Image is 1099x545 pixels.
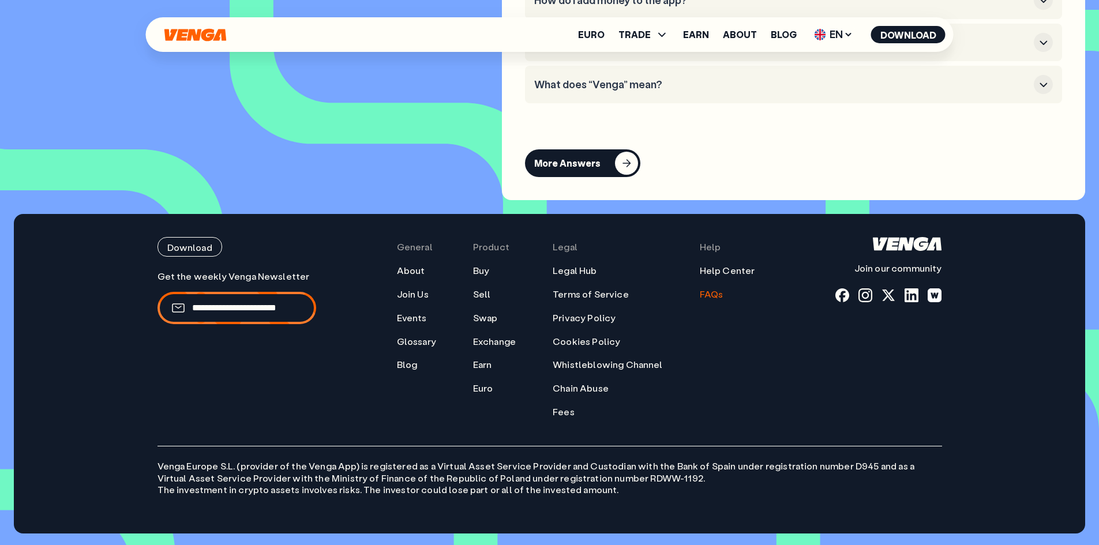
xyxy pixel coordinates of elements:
[882,288,895,302] a: x
[534,157,601,169] div: More Answers
[618,28,669,42] span: TRADE
[905,288,918,302] a: linkedin
[553,312,616,324] a: Privacy Policy
[928,288,942,302] a: warpcast
[553,359,663,371] a: Whistleblowing Channel
[397,288,429,300] a: Join Us
[815,29,826,40] img: flag-uk
[835,288,849,302] a: fb
[163,28,228,42] svg: Home
[871,26,946,43] button: Download
[157,446,942,496] p: Venga Europe S.L. (provider of the Venga App) is registered as a Virtual Asset Service Provider a...
[553,382,609,394] a: Chain Abuse
[397,265,425,277] a: About
[473,265,489,277] a: Buy
[473,288,491,300] a: Sell
[873,237,942,251] svg: Home
[723,30,757,39] a: About
[835,262,942,275] p: Join our community
[397,241,433,253] span: General
[473,312,498,324] a: Swap
[700,241,721,253] span: Help
[771,30,797,39] a: Blog
[534,78,1029,91] h3: What does “Venga” mean?
[578,30,605,39] a: Euro
[553,265,597,277] a: Legal Hub
[553,406,575,418] a: Fees
[858,288,872,302] a: instagram
[473,336,516,348] a: Exchange
[473,241,509,253] span: Product
[534,75,1053,94] button: What does “Venga” mean?
[473,382,493,394] a: Euro
[157,237,316,257] a: Download
[525,149,640,177] button: More Answers
[618,30,651,39] span: TRADE
[397,336,436,348] a: Glossary
[700,265,755,277] a: Help Center
[397,312,427,324] a: Events
[553,288,629,300] a: Terms of Service
[157,237,222,257] button: Download
[397,359,418,371] a: Blog
[473,359,492,371] a: Earn
[700,288,723,300] a: FAQs
[157,270,316,283] p: Get the weekly Venga Newsletter
[811,25,857,44] span: EN
[553,241,577,253] span: Legal
[683,30,709,39] a: Earn
[553,336,620,348] a: Cookies Policy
